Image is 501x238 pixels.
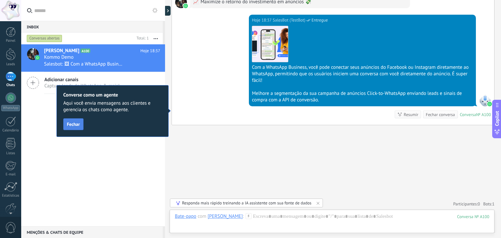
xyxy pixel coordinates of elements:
div: Resumir [404,112,418,118]
span: [PERSON_NAME] [44,48,79,54]
span: A100 [81,49,90,53]
div: Calendário [1,128,20,133]
div: Nubia Azevedo [208,213,243,219]
div: Conversas abertas [27,35,62,42]
span: Bots: [483,201,494,207]
div: Menções & Chats de equipe [21,226,163,238]
span: SalesBot [479,95,491,106]
div: 100 [457,214,489,219]
span: com [198,213,206,220]
span: Fechar [67,122,80,126]
button: Mais [149,33,163,44]
span: Entregue [311,17,328,23]
div: Responda mais rápido treinando a IA assistente com sua fonte de dados [182,200,311,206]
div: Melhore a segmentação da sua campanha de anúncios Click-to-WhatsApp enviando leads e sinais de co... [252,90,473,103]
span: : [243,213,244,220]
div: Total: 1 [134,35,149,42]
span: 0 [478,201,480,207]
a: avataricon[PERSON_NAME]A100Hoje 18:37Kommo DemoSalesbot: 🖼 Com a WhatsApp Business, você pode con... [21,44,165,72]
span: Kommo Demo [44,54,74,61]
div: WhatsApp [1,105,20,111]
span: Copilot [494,111,500,126]
span: Adicionar canais [44,77,120,83]
span: Aqui você envia mensagens aos clientes e gerencia os chats como agente. [63,100,162,113]
a: Participantes:0 [453,201,480,207]
div: № A100 [476,112,491,117]
div: Chats [1,83,20,87]
div: Fechar conversa [426,112,455,118]
span: 1 [492,201,494,207]
img: e108d82f-9c86-4858-ba3b-848ec55d4c41 [252,26,288,62]
div: Painel [1,39,20,43]
img: waba.svg [183,4,188,8]
div: E-mail [1,172,20,177]
img: waba.svg [487,102,492,106]
div: Listas [1,151,20,156]
div: Conversa [460,112,476,117]
div: Leads [1,62,20,67]
div: Com a WhatsApp Business, você pode conectar seus anúncios do Facebook ou Instagram diretamente ao... [252,64,473,84]
span: Capture leads do WhatsApp & mais! [44,83,120,89]
button: Fechar [63,118,83,130]
span: Hoje 18:37 [141,48,160,54]
h2: Converse como um agente [63,92,162,98]
div: Estatísticas [1,194,20,198]
div: Inbox [21,21,163,33]
span: SalesBot (TestBot) [273,17,305,23]
div: Mostrar [164,6,171,16]
img: icon [35,55,40,60]
div: Hoje 18:37 [252,17,273,23]
span: Salesbot: 🖼 Com a WhatsApp Business, você pode conectar seus anúncios do Facebook ou Instagram di... [44,61,124,67]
